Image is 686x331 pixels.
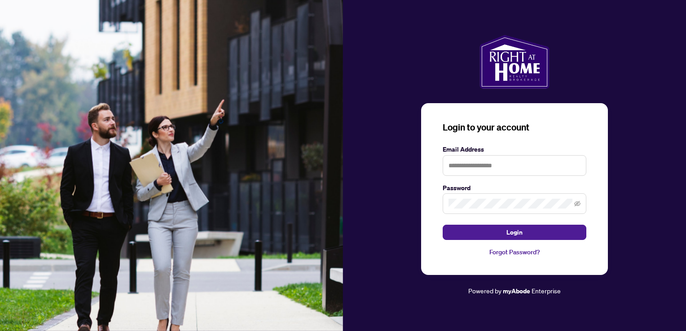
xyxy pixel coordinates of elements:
img: ma-logo [479,35,549,89]
label: Email Address [443,144,586,154]
span: Enterprise [532,287,561,295]
span: Login [506,225,523,240]
button: Login [443,225,586,240]
span: eye-invisible [574,200,580,207]
label: Password [443,183,586,193]
span: Powered by [468,287,501,295]
a: myAbode [503,286,530,296]
a: Forgot Password? [443,247,586,257]
h3: Login to your account [443,121,586,134]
